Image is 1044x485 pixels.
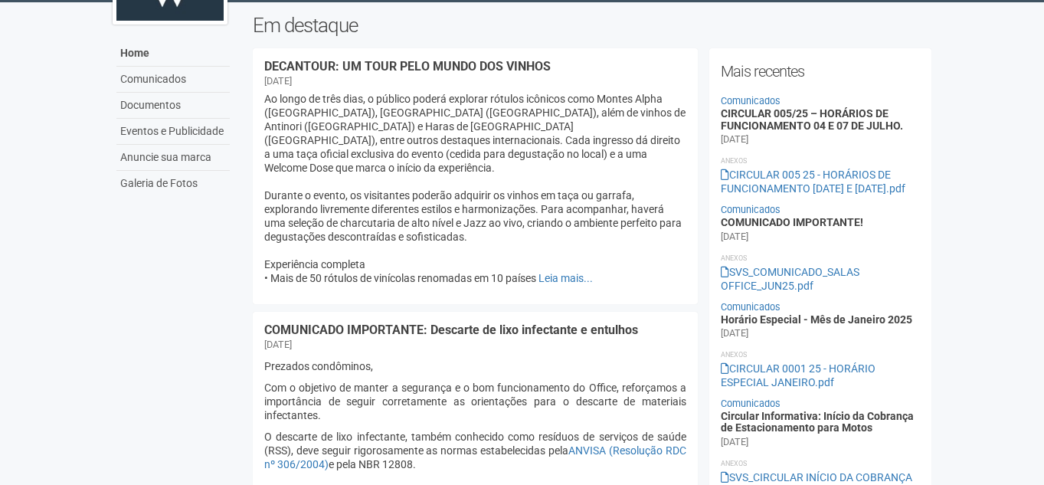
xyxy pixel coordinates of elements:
[721,457,921,470] li: Anexos
[253,14,932,37] h2: Em destaque
[721,169,905,195] a: CIRCULAR 005 25 - HORÁRIOS DE FUNCIONAMENTO [DATE] E [DATE].pdf
[264,74,292,88] div: [DATE]
[264,444,686,470] a: ANVISA (Resolução RDC nº 306/2004)
[721,326,748,340] div: [DATE]
[721,133,748,146] div: [DATE]
[264,430,686,471] p: O descarte de lixo infectante, também conhecido como resíduos de serviços de saúde (RSS), deve se...
[721,216,863,228] a: COMUNICADO IMPORTANTE!
[116,119,230,145] a: Eventos e Publicidade
[264,381,686,422] p: Com o objetivo de manter a segurança e o bom funcionamento do Office, reforçamos a importância de...
[721,60,921,83] h2: Mais recentes
[264,338,292,352] div: [DATE]
[721,301,781,313] a: Comunicados
[264,59,551,74] a: DECANTOUR: UM TOUR PELO MUNDO DOS VINHOS
[116,145,230,171] a: Anuncie sua marca
[721,410,914,434] a: Circular Informativa: Início da Cobrança de Estacionamento para Motos
[721,435,748,449] div: [DATE]
[116,171,230,196] a: Galeria de Fotos
[538,272,593,284] a: Leia mais...
[721,154,921,168] li: Anexos
[721,398,781,409] a: Comunicados
[721,348,921,362] li: Anexos
[116,41,230,67] a: Home
[721,95,781,107] a: Comunicados
[116,93,230,119] a: Documentos
[116,67,230,93] a: Comunicados
[721,107,903,131] a: CIRCULAR 005/25 – HORÁRIOS DE FUNCIONAMENTO 04 E 07 DE JULHO.
[721,204,781,215] a: Comunicados
[721,362,875,388] a: CIRCULAR 0001 25 - HORÁRIO ESPECIAL JANEIRO.pdf
[721,313,912,326] a: Horário Especial - Mês de Janeiro 2025
[264,359,686,373] p: Prezados condôminos,
[264,323,638,337] a: COMUNICADO IMPORTANTE: Descarte de lixo infectante e entulhos
[721,230,748,244] div: [DATE]
[721,266,859,292] a: SVS_COMUNICADO_SALAS OFFICE_JUN25.pdf
[721,251,921,265] li: Anexos
[264,92,686,285] p: Ao longo de três dias, o público poderá explorar rótulos icônicos como Montes Alpha ([GEOGRAPHIC_...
